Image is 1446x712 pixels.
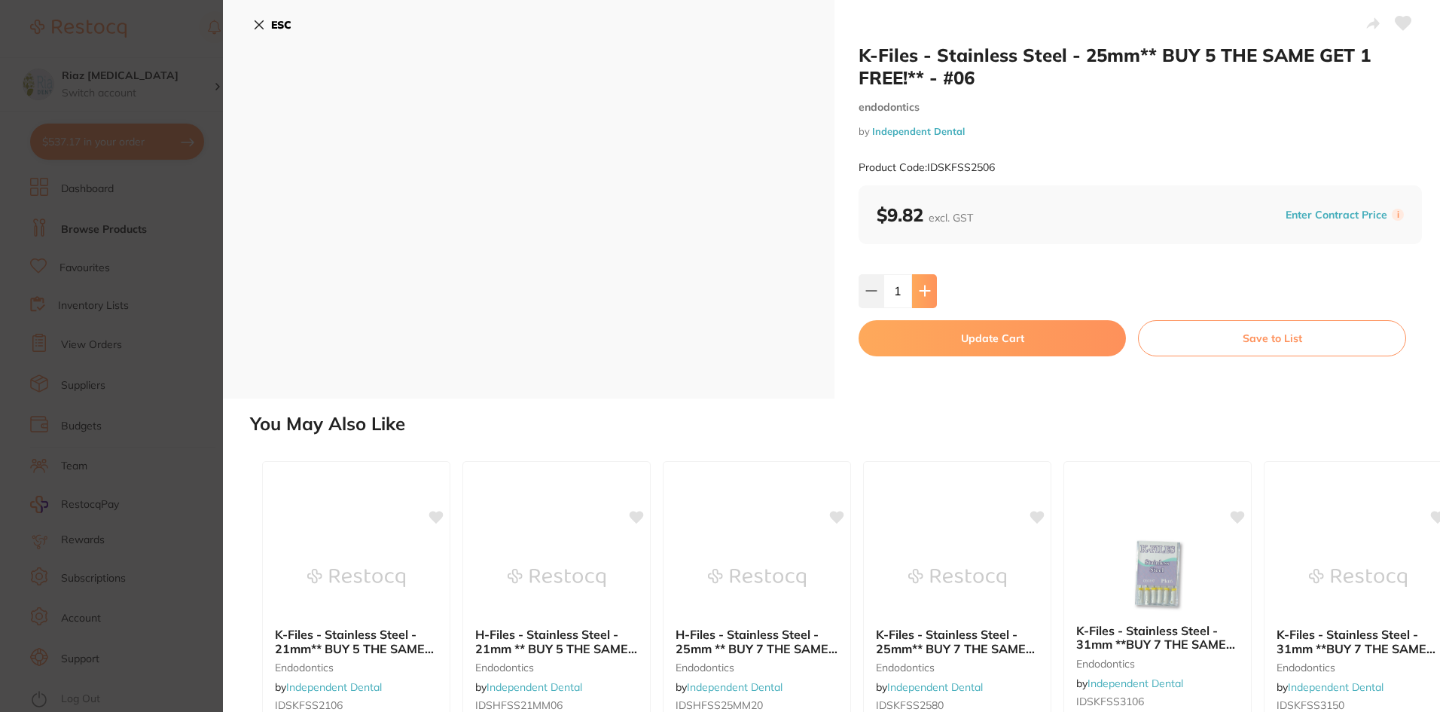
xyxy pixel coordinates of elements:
small: endodontics [859,101,1422,114]
img: H-Files - Stainless Steel - 21mm ** BUY 5 THE SAME GET 1 FREE!** - #06 [508,540,606,616]
img: K-Files - Stainless Steel - 31mm **BUY 7 THE SAME GET 3 FREE!** [1109,536,1207,612]
b: H-Files - Stainless Steel - 21mm ** BUY 5 THE SAME GET 1 FREE!** - #06 [475,628,638,655]
a: Independent Dental [286,680,382,694]
button: Update Cart [859,320,1126,356]
button: Enter Contract Price [1281,208,1392,222]
small: IDSKFSS3150 [1277,699,1439,711]
small: endodontics [275,662,438,674]
small: IDSHFSS21MM06 [475,699,638,711]
img: K-Files - Stainless Steel - 31mm **BUY 7 THE SAME GET 3 FREE!** - #50 [1309,540,1407,616]
small: by [859,126,1422,137]
a: Independent Dental [872,125,965,137]
h2: K-Files - Stainless Steel - 25mm** BUY 5 THE SAME GET 1 FREE!** - #06 [859,44,1422,89]
button: ESC [253,12,291,38]
b: ESC [271,18,291,32]
label: i [1392,209,1404,221]
small: IDSKFSS2106 [275,699,438,711]
small: IDSKFSS2580 [876,699,1039,711]
button: Save to List [1138,320,1406,356]
small: Product Code: IDSKFSS2506 [859,161,995,174]
small: endodontics [676,662,838,674]
small: endodontics [876,662,1039,674]
img: H-Files - Stainless Steel - 25mm ** BUY 7 THE SAME GET 3 FREE!** - #20 [708,540,806,616]
b: K-Files - Stainless Steel - 31mm **BUY 7 THE SAME GET 3 FREE!** [1076,624,1239,652]
a: Independent Dental [1288,680,1383,694]
span: by [475,680,582,694]
small: endodontics [1076,658,1239,670]
b: $9.82 [877,203,973,226]
img: K-Files - Stainless Steel - 21mm** BUY 5 THE SAME GET 1 FREE!** - #06 [307,540,405,616]
small: endodontics [1277,662,1439,674]
span: by [676,680,782,694]
span: by [1277,680,1383,694]
h2: You May Also Like [250,414,1440,435]
a: Independent Dental [1088,677,1183,690]
b: K-Files - Stainless Steel - 25mm** BUY 7 THE SAME GET 3 FREE!** - #80 [876,628,1039,655]
span: by [275,680,382,694]
span: excl. GST [929,211,973,225]
a: Independent Dental [887,680,983,694]
span: by [1076,677,1183,690]
a: Independent Dental [487,680,582,694]
b: K-Files - Stainless Steel - 21mm** BUY 5 THE SAME GET 1 FREE!** - #06 [275,628,438,655]
a: Independent Dental [687,680,782,694]
small: IDSHFSS25MM20 [676,699,838,711]
small: endodontics [475,662,638,674]
b: K-Files - Stainless Steel - 31mm **BUY 7 THE SAME GET 3 FREE!** - #50 [1277,628,1439,655]
span: by [876,680,983,694]
small: IDSKFSS3106 [1076,695,1239,707]
img: K-Files - Stainless Steel - 25mm** BUY 7 THE SAME GET 3 FREE!** - #80 [908,540,1006,616]
b: H-Files - Stainless Steel - 25mm ** BUY 7 THE SAME GET 3 FREE!** - #20 [676,628,838,655]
